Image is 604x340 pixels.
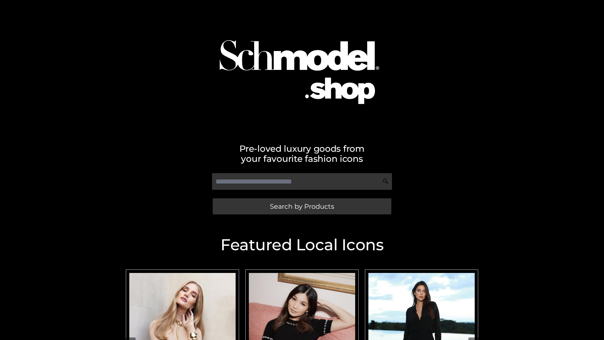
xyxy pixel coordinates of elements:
span: Search by Products [270,203,334,210]
img: Search Icon [383,178,389,184]
h2: Pre-loved luxury goods from your favourite fashion icons [123,144,481,164]
a: Search by Products [213,198,391,214]
h2: Featured Local Icons​ [123,237,481,253]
